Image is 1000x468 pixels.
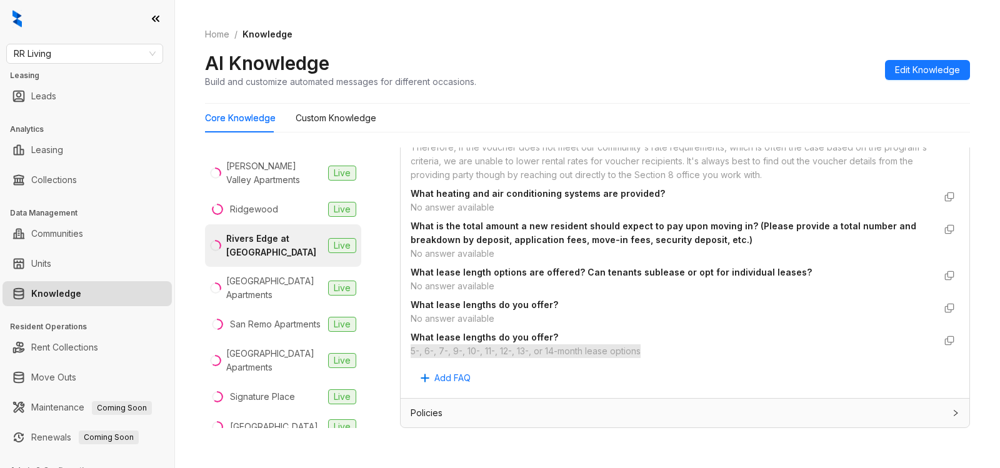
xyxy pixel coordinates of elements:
a: Rent Collections [31,335,98,360]
li: Leads [2,84,172,109]
span: Coming Soon [79,431,139,444]
a: Move Outs [31,365,76,390]
img: logo [12,10,22,27]
div: No answer available [411,201,934,214]
span: Add FAQ [434,371,471,385]
li: / [234,27,237,41]
div: San Remo Apartments [230,317,321,331]
div: Policies [401,399,969,427]
strong: What lease length options are offered? Can tenants sublease or opt for individual leases? [411,267,812,277]
div: [GEOGRAPHIC_DATA] Apartments [226,347,323,374]
strong: What heating and air conditioning systems are provided? [411,188,665,199]
a: Knowledge [31,281,81,306]
div: Ridgewood [230,202,278,216]
span: Edit Knowledge [895,63,960,77]
h3: Analytics [10,124,174,135]
span: Coming Soon [92,401,152,415]
div: Signature Place [230,390,295,404]
li: Maintenance [2,395,172,420]
a: Units [31,251,51,276]
h2: AI Knowledge [205,51,329,75]
h3: Data Management [10,207,174,219]
li: Leasing [2,137,172,162]
span: RR Living [14,44,156,63]
a: Communities [31,221,83,246]
div: [PERSON_NAME] Valley Apartments [226,159,323,187]
div: Rivers Edge at [GEOGRAPHIC_DATA] [226,232,323,259]
h3: Resident Operations [10,321,174,332]
span: Live [328,166,356,181]
span: Live [328,202,356,217]
div: No answer available [411,279,934,293]
span: Knowledge [242,29,292,39]
li: Renewals [2,425,172,450]
a: RenewalsComing Soon [31,425,139,450]
strong: What lease lengths do you offer? [411,299,558,310]
div: No answer available [411,247,934,261]
div: Build and customize automated messages for different occasions. [205,75,476,88]
span: Live [328,389,356,404]
strong: What is the total amount a new resident should expect to pay upon moving in? (Please provide a to... [411,221,916,245]
li: Knowledge [2,281,172,306]
a: Home [202,27,232,41]
span: Live [328,419,356,434]
span: Policies [411,406,442,420]
span: Live [328,317,356,332]
li: Rent Collections [2,335,172,360]
button: Edit Knowledge [885,60,970,80]
a: Collections [31,167,77,192]
li: Move Outs [2,365,172,390]
div: No answer available [411,312,934,326]
span: collapsed [952,409,959,417]
span: Live [328,353,356,368]
div: 5-, 6-, 7-, 9-, 10-, 11-, 12-, 13-, or 14-month lease options [411,344,934,358]
span: Live [328,281,356,296]
div: [GEOGRAPHIC_DATA] [230,420,318,434]
a: Leads [31,84,56,109]
h3: Leasing [10,70,174,81]
div: Custom Knowledge [296,111,376,125]
a: Leasing [31,137,63,162]
div: [GEOGRAPHIC_DATA] Apartments [226,274,323,302]
span: Live [328,238,356,253]
li: Units [2,251,172,276]
button: Add FAQ [411,368,481,388]
li: Collections [2,167,172,192]
strong: What lease lengths do you offer? [411,332,558,342]
div: Core Knowledge [205,111,276,125]
li: Communities [2,221,172,246]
